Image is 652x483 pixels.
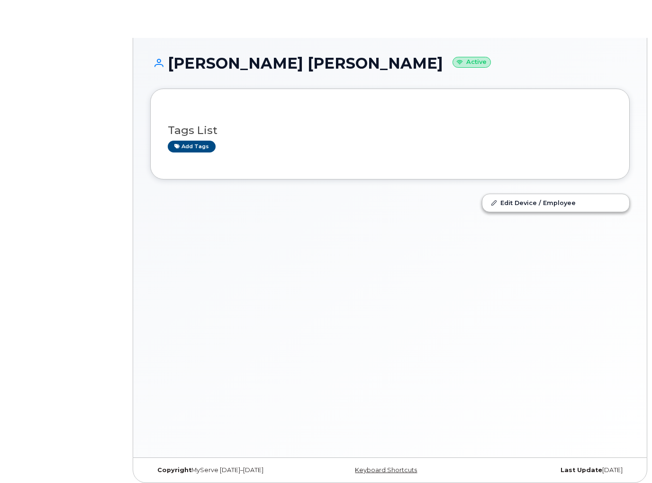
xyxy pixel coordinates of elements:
[168,141,216,152] a: Add tags
[168,125,612,136] h3: Tags List
[150,55,630,72] h1: [PERSON_NAME] [PERSON_NAME]
[482,194,629,211] a: Edit Device / Employee
[157,466,191,474] strong: Copyright
[561,466,602,474] strong: Last Update
[355,466,417,474] a: Keyboard Shortcuts
[453,57,491,68] small: Active
[150,466,310,474] div: MyServe [DATE]–[DATE]
[470,466,630,474] div: [DATE]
